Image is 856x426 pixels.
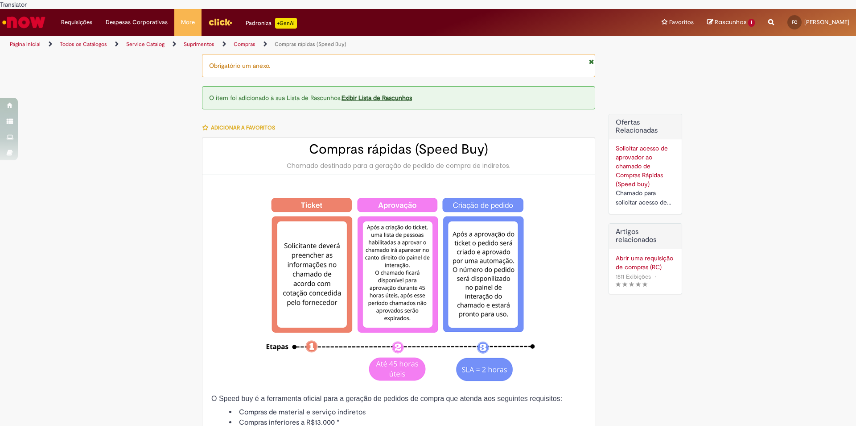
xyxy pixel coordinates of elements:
[655,9,700,36] ul: Menu Cabeçalho
[715,18,747,26] span: Rascunhos
[616,273,651,280] span: 1511 Exibições
[99,9,174,36] a: Despesas Corporativas :
[99,9,174,36] ul: Menu Cabeçalho
[211,161,586,170] div: Chamado destinado para a geração de pedido de compra de indiretos.
[54,9,99,36] ul: Menu Cabeçalho
[174,9,202,36] a: More : 4
[208,15,232,29] img: click_logo_yellow_360x200.png
[653,271,658,283] span: •
[211,124,275,131] span: Adicionar a Favoritos
[61,18,92,27] span: Requisições
[202,54,595,77] div: Obrigatório um anexo.
[707,18,755,27] a: Rascunhos
[342,94,412,102] a: Exibir Lista de Rascunhos
[7,36,564,53] ul: Trilhas de página
[616,254,675,271] a: Abrir uma requisição de compras (RC)
[275,41,346,48] a: Compras rápidas (Speed Buy)
[275,18,297,29] p: +GenAi
[669,18,694,27] span: Favoritos
[126,41,165,48] a: Service Catalog
[616,119,675,134] h2: Ofertas Relacionadas
[60,41,107,48] a: Todos os Catálogos
[202,118,280,137] button: Adicionar a Favoritos
[589,58,594,65] i: Fechar Notificação
[1,13,47,31] img: ServiceNow
[211,142,586,157] h2: Compras rápidas (Speed Buy)
[211,395,562,402] span: O Speed buy é a ferramenta oficial para a geração de pedidos de compra que atenda aos seguintes r...
[616,188,675,207] div: Chamado para solicitar acesso de aprovador ao ticket de Speed buy
[655,9,700,36] a: Favoritos : 0
[239,9,304,36] ul: Menu Cabeçalho
[184,41,214,48] a: Suprimentos
[792,19,797,25] span: FC
[202,9,239,36] ul: Menu Cabeçalho
[768,9,774,25] i: Search from all sources
[781,9,856,36] a: FC [PERSON_NAME]
[234,41,255,48] a: Compras
[804,18,849,26] span: [PERSON_NAME]
[209,94,342,102] span: O item foi adicionado à sua Lista de Rascunhos.
[181,18,195,27] span: More
[246,18,297,29] div: Padroniza
[229,407,586,418] li: Compras de material e serviço indiretos
[174,9,202,36] ul: Menu Cabeçalho
[748,19,755,27] span: 1
[616,228,675,244] h3: Artigos relacionados
[106,18,168,27] span: Despesas Corporativas
[609,114,682,214] div: Ofertas Relacionadas
[616,144,668,188] a: Solicitar acesso de aprovador ao chamado de Compras Rápidas (Speed buy)
[54,9,99,36] a: Requisições : 0
[10,41,41,48] a: Página inicial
